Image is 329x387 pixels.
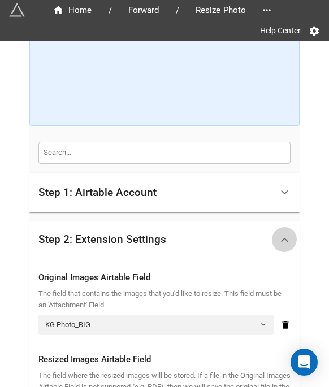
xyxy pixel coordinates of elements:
li: / [176,5,179,16]
div: Home [53,4,92,17]
div: Open Intercom Messenger [291,349,318,376]
li: / [109,5,112,16]
img: miniextensions-icon.73ae0678.png [9,2,25,18]
div: Step 1: Airtable Account [38,187,157,198]
div: Resized Images Airtable Field [38,353,291,367]
a: Forward [116,3,171,17]
a: Help Center [252,20,309,41]
div: Step 2: Extension Settings [29,221,300,258]
span: Resize Photo [189,4,253,17]
input: Search... [38,142,291,163]
div: Original Images Airtable Field [38,271,291,285]
div: The field that contains the images that you'd like to resize. This field must be an 'Attachment' ... [38,288,291,311]
a: KG Photo_BIG [38,315,274,335]
a: Home [41,3,104,17]
div: Step 2: Extension Settings [38,234,166,245]
nav: breadcrumb [41,3,258,17]
div: Step 1: Airtable Account [29,173,300,213]
span: Forward [122,4,166,17]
